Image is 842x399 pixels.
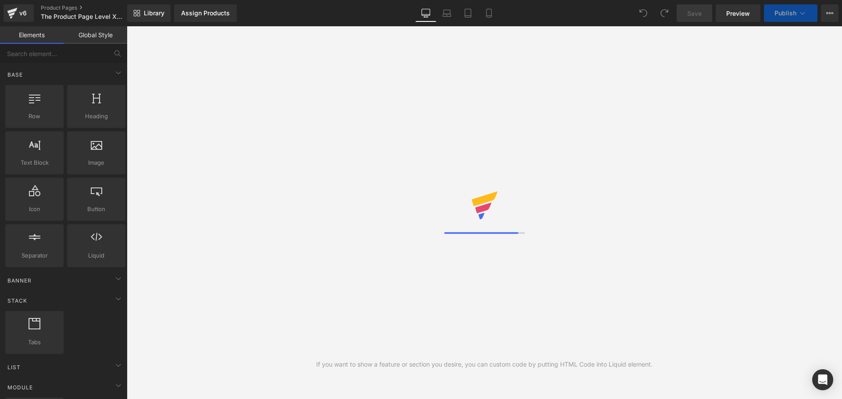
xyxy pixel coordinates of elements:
a: Laptop [436,4,457,22]
span: Image [70,158,123,167]
div: Open Intercom Messenger [812,369,833,390]
span: Heading [70,112,123,121]
span: Publish [774,10,796,17]
span: Preview [726,9,750,18]
button: Redo [656,4,673,22]
a: Preview [716,4,760,22]
a: Desktop [415,4,436,22]
span: Text Block [8,158,61,167]
span: List [7,363,21,371]
div: If you want to show a feature or section you desire, you can custom code by putting HTML Code int... [316,360,653,369]
a: Tablet [457,4,478,22]
div: Assign Products [181,10,230,17]
span: Separator [8,251,61,260]
span: The Product Page Level X G2 [41,13,123,20]
span: Row [8,112,61,121]
a: Global Style [64,26,127,44]
span: Base [7,71,24,79]
a: v6 [4,4,34,22]
a: New Library [127,4,171,22]
a: Mobile [478,4,499,22]
span: Save [687,9,702,18]
div: v6 [18,7,29,19]
button: Publish [764,4,817,22]
a: Product Pages [41,4,140,11]
span: Banner [7,276,32,285]
span: Button [70,205,123,214]
span: Stack [7,297,28,305]
button: More [821,4,838,22]
span: Tabs [8,338,61,347]
span: Icon [8,205,61,214]
button: Undo [635,4,652,22]
span: Liquid [70,251,123,260]
span: Module [7,383,34,392]
span: Library [144,9,164,17]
